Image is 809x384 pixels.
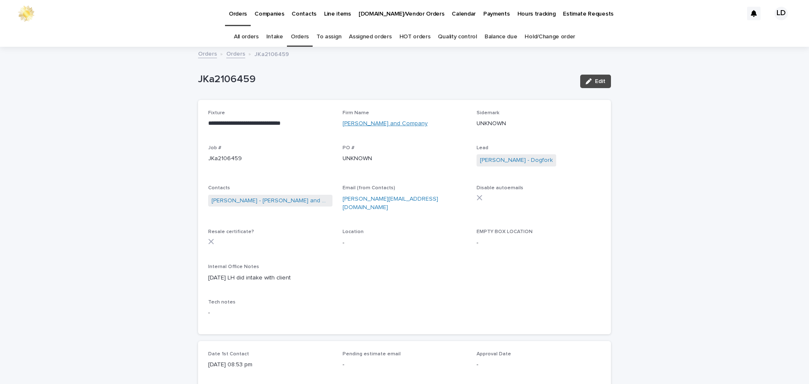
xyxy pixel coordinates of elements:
[477,352,511,357] span: Approval Date
[234,27,259,47] a: All orders
[343,185,395,191] span: Email (from Contacts)
[212,196,329,205] a: [PERSON_NAME] - [PERSON_NAME] and Company
[208,300,236,305] span: Tech notes
[485,27,517,47] a: Balance due
[198,73,573,86] p: JKa2106459
[208,264,259,269] span: Internal Office Notes
[343,239,467,247] p: -
[343,229,364,234] span: Location
[343,145,354,150] span: PO #
[208,360,332,369] p: [DATE] 08:53 pm
[774,7,788,20] div: LD
[291,27,309,47] a: Orders
[349,27,391,47] a: Assigned orders
[208,352,249,357] span: Date 1st Contact
[198,48,217,58] a: Orders
[343,352,401,357] span: Pending estimate email
[208,110,225,115] span: Fixture
[208,229,254,234] span: Resale certificate?
[477,119,601,128] p: UNKNOWN
[208,154,332,163] p: JKa2106459
[343,154,467,163] p: UNKNOWN
[226,48,245,58] a: Orders
[17,5,35,22] img: 0ffKfDbyRa2Iv8hnaAqg
[399,27,431,47] a: HOT orders
[580,75,611,88] button: Edit
[343,196,438,211] a: [PERSON_NAME][EMAIL_ADDRESS][DOMAIN_NAME]
[477,185,523,191] span: Disable autoemails
[254,49,289,58] p: JKa2106459
[595,78,605,84] span: Edit
[266,27,283,47] a: Intake
[477,110,499,115] span: Sidemark
[343,110,369,115] span: Firm Name
[343,360,467,369] p: -
[477,360,601,369] p: -
[208,145,221,150] span: Job #
[208,185,230,191] span: Contacts
[343,119,428,128] a: [PERSON_NAME] and Company
[480,156,553,165] a: [PERSON_NAME] - Dogfork
[438,27,477,47] a: Quality control
[525,27,575,47] a: Hold/Change order
[208,274,601,282] p: [DATE] LH did intake with client
[316,27,341,47] a: To assign
[208,309,601,317] p: -
[477,229,533,234] span: EMPTY BOX LOCATION
[477,145,488,150] span: Lead
[477,239,601,247] p: -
